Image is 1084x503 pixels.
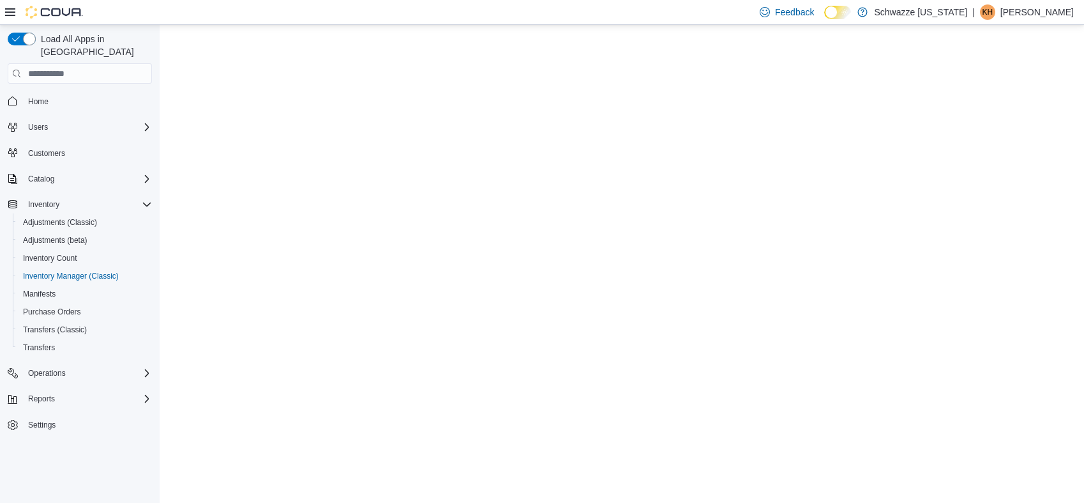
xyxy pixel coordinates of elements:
[23,217,97,228] span: Adjustments (Classic)
[23,391,152,406] span: Reports
[824,6,851,19] input: Dark Mode
[13,285,157,303] button: Manifests
[3,415,157,434] button: Settings
[23,235,87,245] span: Adjustments (beta)
[23,94,54,109] a: Home
[18,322,152,337] span: Transfers (Classic)
[36,33,152,58] span: Load All Apps in [GEOGRAPHIC_DATA]
[18,268,152,284] span: Inventory Manager (Classic)
[23,307,81,317] span: Purchase Orders
[18,268,124,284] a: Inventory Manager (Classic)
[3,170,157,188] button: Catalog
[18,304,152,320] span: Purchase Orders
[26,6,83,19] img: Cova
[23,171,59,187] button: Catalog
[18,304,86,320] a: Purchase Orders
[3,91,157,110] button: Home
[3,390,157,408] button: Reports
[23,146,70,161] a: Customers
[18,233,93,248] a: Adjustments (beta)
[23,417,61,433] a: Settings
[28,148,65,159] span: Customers
[23,417,152,433] span: Settings
[18,286,152,302] span: Manifests
[13,303,157,321] button: Purchase Orders
[13,249,157,267] button: Inventory Count
[18,251,152,266] span: Inventory Count
[18,340,60,355] a: Transfers
[824,19,825,20] span: Dark Mode
[3,364,157,382] button: Operations
[23,271,119,281] span: Inventory Manager (Classic)
[23,343,55,353] span: Transfers
[28,97,49,107] span: Home
[23,325,87,335] span: Transfers (Classic)
[18,215,152,230] span: Adjustments (Classic)
[13,339,157,357] button: Transfers
[23,120,152,135] span: Users
[23,197,64,212] button: Inventory
[28,174,54,184] span: Catalog
[13,321,157,339] button: Transfers (Classic)
[28,368,66,378] span: Operations
[18,322,92,337] a: Transfers (Classic)
[23,366,152,381] span: Operations
[23,171,152,187] span: Catalog
[18,340,152,355] span: Transfers
[18,215,102,230] a: Adjustments (Classic)
[982,4,993,20] span: KH
[18,286,61,302] a: Manifests
[980,4,995,20] div: Krystal Hernandez
[28,199,59,210] span: Inventory
[23,366,71,381] button: Operations
[23,391,60,406] button: Reports
[1000,4,1074,20] p: [PERSON_NAME]
[23,145,152,161] span: Customers
[23,197,152,212] span: Inventory
[775,6,814,19] span: Feedback
[3,196,157,213] button: Inventory
[3,118,157,136] button: Users
[972,4,975,20] p: |
[3,144,157,162] button: Customers
[18,251,82,266] a: Inventory Count
[18,233,152,248] span: Adjustments (beta)
[13,213,157,231] button: Adjustments (Classic)
[28,394,55,404] span: Reports
[23,289,56,299] span: Manifests
[13,231,157,249] button: Adjustments (beta)
[23,253,77,263] span: Inventory Count
[28,420,56,430] span: Settings
[23,93,152,109] span: Home
[8,86,152,467] nav: Complex example
[28,122,48,132] span: Users
[23,120,53,135] button: Users
[874,4,967,20] p: Schwazze [US_STATE]
[13,267,157,285] button: Inventory Manager (Classic)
